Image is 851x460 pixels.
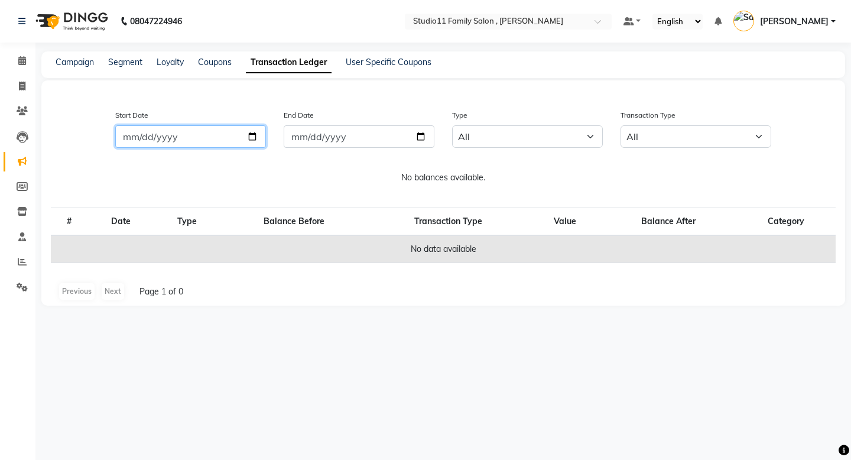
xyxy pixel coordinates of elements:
[246,52,332,73] a: Transaction Ledger
[108,57,142,67] a: Segment
[760,15,829,28] span: [PERSON_NAME]
[198,57,232,67] a: Coupons
[115,110,148,121] label: Start Date
[368,208,529,236] th: Transaction Type
[621,110,675,121] label: Transaction Type
[529,208,601,236] th: Value
[30,5,111,38] img: logo
[157,57,184,67] a: Loyalty
[284,110,314,121] label: End Date
[346,57,431,67] a: User Specific Coupons
[601,208,736,236] th: Balance After
[733,11,754,31] img: Satya Kalagara
[56,57,94,67] a: Campaign
[130,5,182,38] b: 08047224946
[220,208,368,236] th: Balance Before
[139,286,183,298] span: Page 1 of 0
[736,208,836,236] th: Category
[51,235,836,263] td: No data available
[452,110,467,121] label: Type
[41,171,845,184] p: No balances available.
[88,208,154,236] th: Date
[51,208,88,236] th: #
[154,208,220,236] th: Type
